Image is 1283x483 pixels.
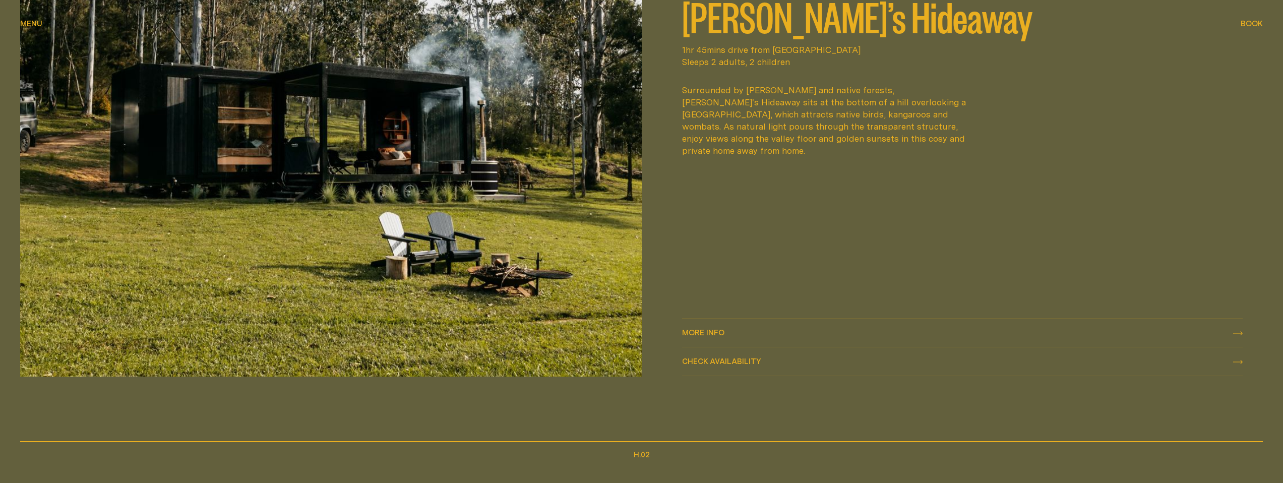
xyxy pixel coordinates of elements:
button: check availability [682,348,1243,376]
a: More info [682,319,1243,347]
span: 1hr 45mins drive from [GEOGRAPHIC_DATA] [682,44,1243,56]
div: Surrounded by [PERSON_NAME] and native forests, [PERSON_NAME]'s Hideaway sits at the bottom of a ... [682,84,972,157]
button: show booking tray [1241,18,1263,30]
span: More info [682,329,724,336]
span: Menu [20,20,42,27]
span: Check availability [682,357,761,365]
button: show menu [20,18,42,30]
span: Sleeps 2 adults, 2 children [682,56,1243,68]
span: Book [1241,20,1263,27]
